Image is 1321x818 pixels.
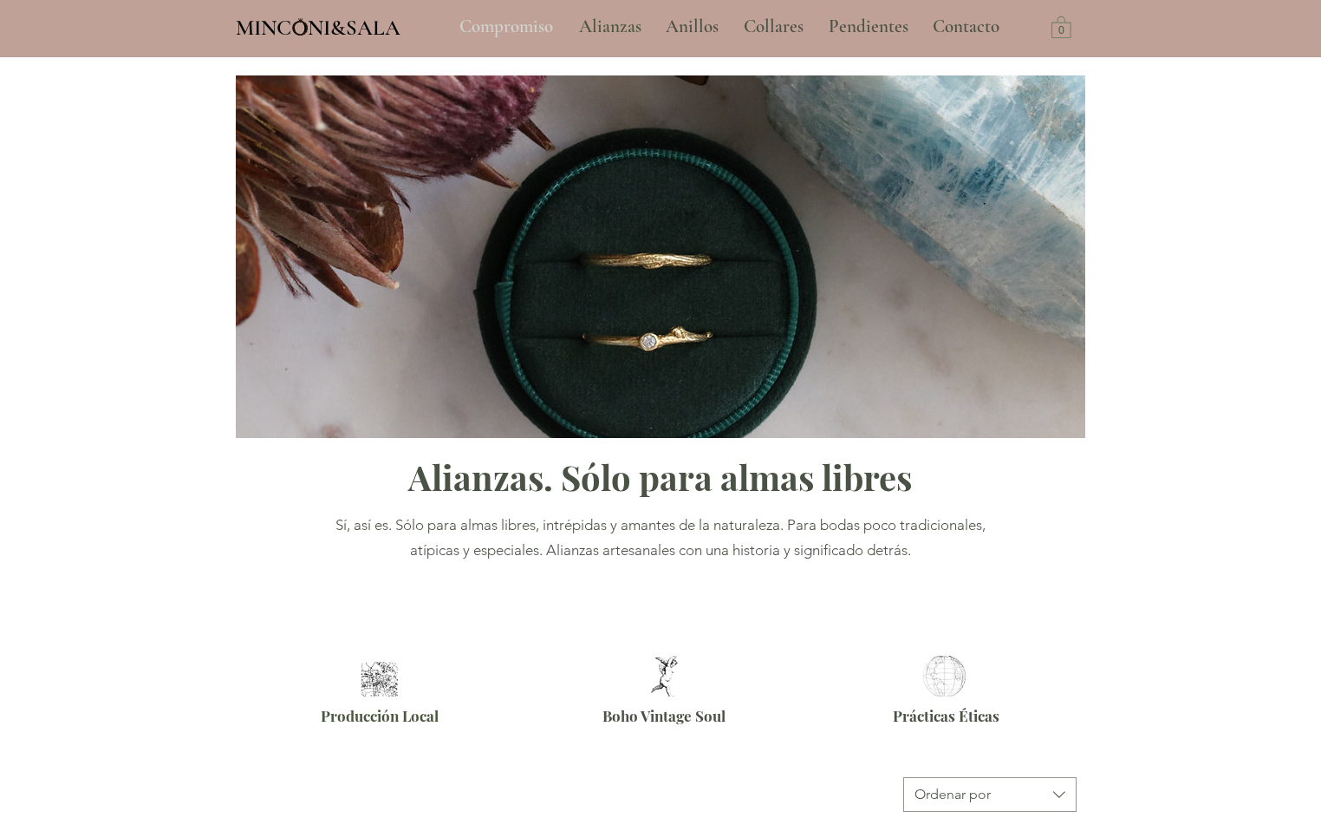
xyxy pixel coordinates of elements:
[820,5,917,49] p: Pendientes
[1058,25,1064,37] text: 0
[236,11,400,40] a: MINCONI&SALA
[335,516,986,559] span: Sí, así es. Sólo para almas libres, intrépidas y amantes de la naturaleza. Para bodas poco tradic...
[638,656,691,697] img: Alianzas Boho Barcelona
[413,5,1047,49] nav: Sitio
[893,706,999,725] span: Prácticas Éticas
[602,706,726,725] span: Boho Vintage Soul
[914,785,991,804] div: Ordenar por
[657,5,727,49] p: Anillos
[920,5,1013,49] a: Contacto
[1051,15,1071,38] a: Carrito con 0 ítems
[446,5,566,49] a: Compromiso
[566,5,653,49] a: Alianzas
[924,5,1008,49] p: Contacto
[321,706,439,725] span: Producción Local
[451,5,562,49] p: Compromiso
[356,662,402,697] img: Alianzas artesanales Barcelona
[918,656,971,697] img: Alianzas éticas
[735,5,812,49] p: Collares
[731,5,816,49] a: Collares
[408,454,912,500] span: Alianzas. Sólo para almas libres
[816,5,920,49] a: Pendientes
[570,5,650,49] p: Alianzas
[236,75,1085,438] img: Alianzas Inspiradas en la Naturaleza Minconi Sala
[293,18,308,36] img: Minconi Sala
[236,15,400,41] span: MINCONI&SALA
[653,5,731,49] a: Anillos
